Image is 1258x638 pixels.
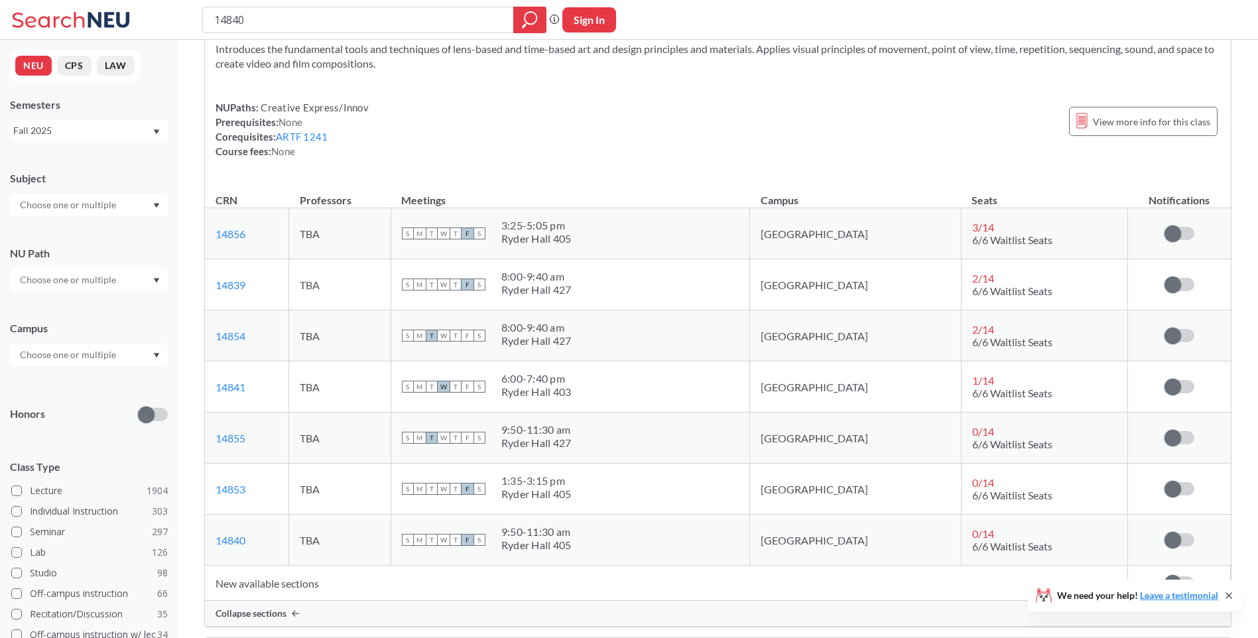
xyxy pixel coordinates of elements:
[501,372,572,385] div: 6:00 - 7:40 pm
[205,566,1128,601] td: New available sections
[147,483,168,498] span: 1904
[402,432,414,444] span: S
[972,336,1052,348] span: 6/6 Waitlist Seats
[501,334,572,348] div: Ryder Hall 427
[13,272,125,288] input: Choose one or multiple
[450,381,462,393] span: T
[289,361,391,413] td: TBA
[11,564,168,582] label: Studio
[462,330,473,342] span: F
[152,504,168,519] span: 303
[216,483,245,495] a: 14853
[473,483,485,495] span: S
[462,432,473,444] span: F
[216,193,237,208] div: CRN
[501,283,572,296] div: Ryder Hall 427
[450,432,462,444] span: T
[11,482,168,499] label: Lecture
[750,361,962,413] td: [GEOGRAPHIC_DATA]
[157,607,168,621] span: 35
[501,385,572,399] div: Ryder Hall 403
[972,476,994,489] span: 0 / 14
[972,233,1052,246] span: 6/6 Waitlist Seats
[972,540,1052,552] span: 6/6 Waitlist Seats
[972,221,994,233] span: 3 / 14
[501,219,572,232] div: 3:25 - 5:05 pm
[426,227,438,239] span: T
[57,56,92,76] button: CPS
[438,534,450,546] span: W
[402,381,414,393] span: S
[402,227,414,239] span: S
[414,483,426,495] span: M
[450,483,462,495] span: T
[438,483,450,495] span: W
[10,97,168,112] div: Semesters
[750,464,962,515] td: [GEOGRAPHIC_DATA]
[414,227,426,239] span: M
[438,227,450,239] span: W
[414,279,426,290] span: M
[462,483,473,495] span: F
[157,586,168,601] span: 66
[157,566,168,580] span: 98
[972,272,994,285] span: 2 / 14
[10,194,168,216] div: Dropdown arrow
[438,381,450,393] span: W
[501,539,572,552] div: Ryder Hall 405
[276,131,328,143] a: ARTF 1241
[289,413,391,464] td: TBA
[216,607,286,619] span: Collapse sections
[15,56,52,76] button: NEU
[972,387,1052,399] span: 6/6 Waitlist Seats
[450,227,462,239] span: T
[216,432,245,444] a: 14855
[438,432,450,444] span: W
[13,347,125,363] input: Choose one or multiple
[289,180,391,208] th: Professors
[473,381,485,393] span: S
[391,180,749,208] th: Meetings
[414,432,426,444] span: M
[972,374,994,387] span: 1 / 14
[750,180,962,208] th: Campus
[10,407,45,422] p: Honors
[426,381,438,393] span: T
[153,203,160,208] svg: Dropdown arrow
[961,180,1128,208] th: Seats
[426,483,438,495] span: T
[438,330,450,342] span: W
[216,227,245,240] a: 14856
[11,544,168,561] label: Lab
[501,321,572,334] div: 8:00 - 9:40 am
[462,227,473,239] span: F
[750,208,962,259] td: [GEOGRAPHIC_DATA]
[426,534,438,546] span: T
[271,145,295,157] span: None
[97,56,135,76] button: LAW
[414,381,426,393] span: M
[289,464,391,515] td: TBA
[402,279,414,290] span: S
[205,601,1231,626] div: Collapse sections
[972,323,994,336] span: 2 / 14
[426,330,438,342] span: T
[216,330,245,342] a: 14854
[750,310,962,361] td: [GEOGRAPHIC_DATA]
[501,525,572,539] div: 9:50 - 11:30 am
[501,270,572,283] div: 8:00 - 9:40 am
[289,208,391,259] td: TBA
[473,227,485,239] span: S
[426,279,438,290] span: T
[501,423,572,436] div: 9:50 - 11:30 am
[414,534,426,546] span: M
[152,525,168,539] span: 297
[153,353,160,358] svg: Dropdown arrow
[462,534,473,546] span: F
[414,330,426,342] span: M
[10,269,168,291] div: Dropdown arrow
[972,425,994,438] span: 0 / 14
[10,344,168,366] div: Dropdown arrow
[501,474,572,487] div: 1:35 - 3:15 pm
[402,330,414,342] span: S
